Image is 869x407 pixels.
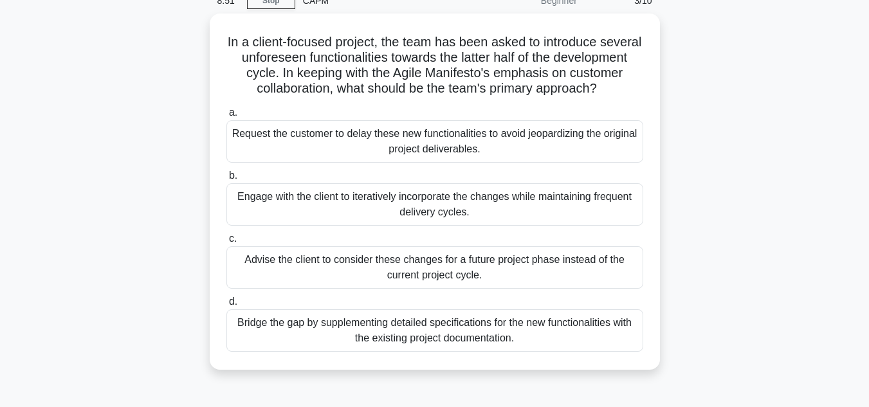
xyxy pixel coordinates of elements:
[226,120,643,163] div: Request the customer to delay these new functionalities to avoid jeopardizing the original projec...
[229,296,237,307] span: d.
[226,246,643,289] div: Advise the client to consider these changes for a future project phase instead of the current pro...
[229,170,237,181] span: b.
[226,309,643,352] div: Bridge the gap by supplementing detailed specifications for the new functionalities with the exis...
[226,183,643,226] div: Engage with the client to iteratively incorporate the changes while maintaining frequent delivery...
[229,107,237,118] span: a.
[225,34,645,97] h5: In a client-focused project, the team has been asked to introduce several unforeseen functionalit...
[229,233,237,244] span: c.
